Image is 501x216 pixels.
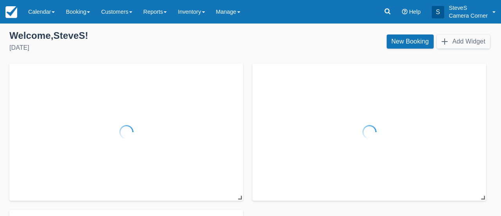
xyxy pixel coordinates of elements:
span: Help [409,9,421,15]
p: SteveS [449,4,488,12]
div: S [432,6,444,18]
button: Add Widget [437,34,490,49]
div: [DATE] [9,43,244,53]
i: Help [402,9,407,15]
img: checkfront-main-nav-mini-logo.png [5,6,17,18]
div: Welcome , SteveS ! [9,30,244,42]
a: New Booking [387,34,434,49]
p: Camera Corner [449,12,488,20]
